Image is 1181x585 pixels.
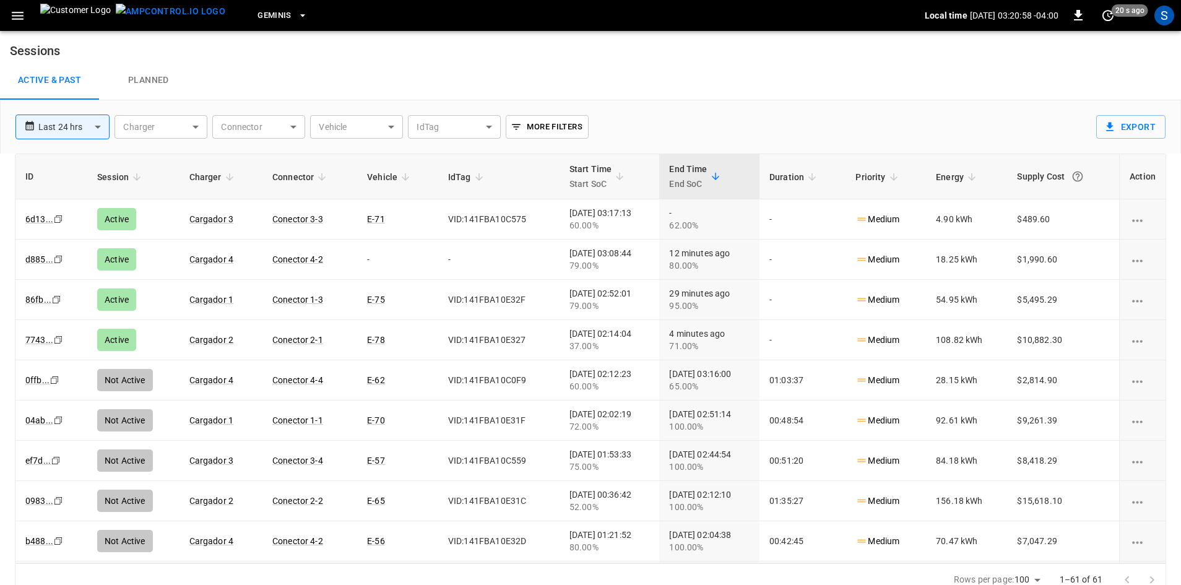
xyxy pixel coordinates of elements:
[926,240,1007,280] td: 18.25 kWh
[669,300,750,312] div: 95.00%
[272,375,323,385] a: Conector 4-4
[669,541,750,553] div: 100.00%
[669,247,750,272] div: 12 minutes ago
[25,375,50,385] a: 0ffb...
[926,199,1007,240] td: 4.90 kWh
[25,335,53,345] a: 7743...
[189,170,238,184] span: Charger
[1130,495,1156,507] div: charging session options
[1017,165,1109,188] div: Supply Cost
[272,496,323,506] a: Conector 2-2
[189,415,234,425] a: Cargador 1
[669,461,750,473] div: 100.00%
[189,335,234,345] a: Cargador 2
[25,536,53,546] a: b488...
[97,530,153,552] div: Not Active
[367,536,385,546] a: E-56
[189,214,234,224] a: Cargador 3
[669,488,750,513] div: [DATE] 02:12:10
[253,4,313,28] button: Geminis
[367,415,385,425] a: E-70
[569,380,650,392] div: 60.00%
[759,401,846,441] td: 00:48:54
[97,288,136,311] div: Active
[855,253,899,266] p: Medium
[1066,165,1089,188] button: The cost of your charging session based on your supply rates
[51,293,63,306] div: copy
[97,329,136,351] div: Active
[1098,6,1118,25] button: set refresh interval
[926,521,1007,561] td: 70.47 kWh
[925,9,967,22] p: Local time
[1154,6,1174,25] div: profile-icon
[1130,253,1156,266] div: charging session options
[669,162,723,191] span: End TimeEnd SoC
[367,456,385,466] a: E-57
[769,170,820,184] span: Duration
[1007,401,1119,441] td: $9,261.39
[97,490,153,512] div: Not Active
[448,170,487,184] span: IdTag
[1130,535,1156,547] div: charging session options
[189,496,234,506] a: Cargador 2
[569,247,650,272] div: [DATE] 03:08:44
[53,414,65,427] div: copy
[569,219,650,232] div: 60.00%
[569,327,650,352] div: [DATE] 02:14:04
[506,115,588,139] button: More Filters
[669,207,750,232] div: -
[759,360,846,401] td: 01:03:37
[569,541,650,553] div: 80.00%
[367,295,385,305] a: E-75
[669,162,707,191] div: End Time
[25,496,53,506] a: 0983...
[272,456,323,466] a: Conector 3-4
[669,408,750,433] div: [DATE] 02:51:14
[855,170,901,184] span: Priority
[189,536,234,546] a: Cargador 4
[1130,293,1156,306] div: charging session options
[25,456,51,466] a: ef7d...
[759,320,846,360] td: -
[53,212,65,226] div: copy
[569,420,650,433] div: 72.00%
[367,496,385,506] a: E-65
[970,9,1058,22] p: [DATE] 03:20:58 -04:00
[53,534,65,548] div: copy
[189,254,234,264] a: Cargador 4
[97,369,153,391] div: Not Active
[669,176,707,191] p: End SoC
[367,335,385,345] a: E-78
[53,494,65,508] div: copy
[926,360,1007,401] td: 28.15 kWh
[438,240,560,280] td: -
[367,375,385,385] a: E-62
[272,170,330,184] span: Connector
[759,441,846,481] td: 00:51:20
[38,115,110,139] div: Last 24 hrs
[1112,4,1148,17] span: 20 s ago
[25,254,53,264] a: d885...
[257,9,292,23] span: Geminis
[1130,374,1156,386] div: charging session options
[99,61,198,100] a: Planned
[669,219,750,232] div: 62.00%
[15,154,87,199] th: ID
[1007,360,1119,401] td: $2,814.90
[936,170,980,184] span: Energy
[759,481,846,521] td: 01:35:27
[272,415,323,425] a: Conector 1-1
[272,214,323,224] a: Conector 3-3
[189,375,234,385] a: Cargador 4
[569,300,650,312] div: 79.00%
[438,441,560,481] td: VID:141FBA10C559
[855,374,899,387] p: Medium
[669,340,750,352] div: 71.00%
[1130,454,1156,467] div: charging session options
[569,176,612,191] p: Start SoC
[189,295,234,305] a: Cargador 1
[569,501,650,513] div: 52.00%
[569,368,650,392] div: [DATE] 02:12:23
[926,481,1007,521] td: 156.18 kWh
[669,259,750,272] div: 80.00%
